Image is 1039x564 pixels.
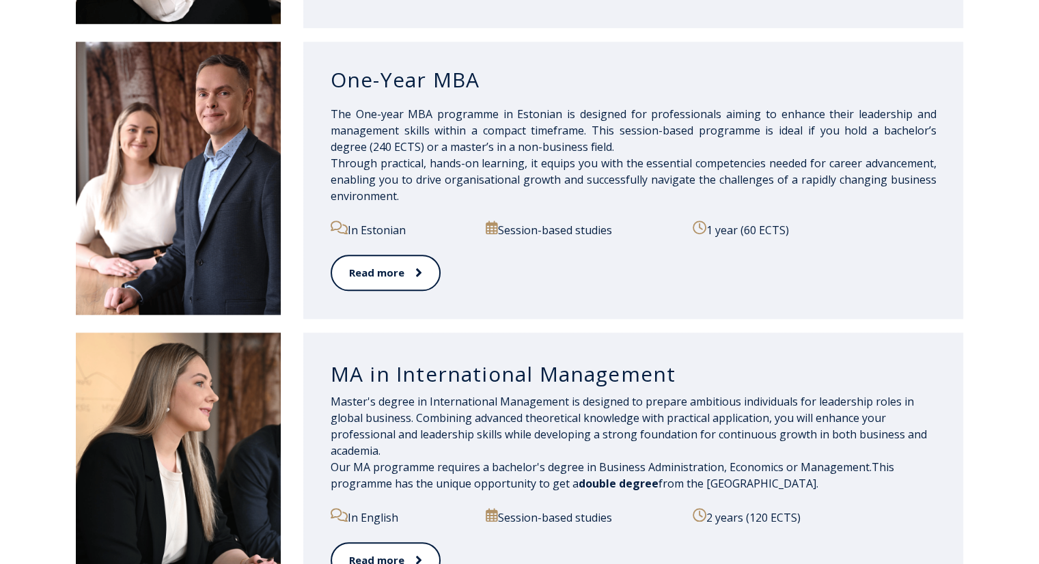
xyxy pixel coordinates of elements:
[331,508,471,526] p: In English
[331,460,894,491] span: This programme has the unique opportunity to get a from the [GEOGRAPHIC_DATA].
[331,67,937,93] h3: One-Year MBA
[331,460,872,475] span: Our MA programme requires a bachelor's degree in Business Administration, Economics or Management.
[76,42,281,315] img: DSC_1995
[693,508,936,526] p: 2 years (120 ECTS)
[693,221,936,238] p: 1 year (60 ECTS)
[331,106,937,204] p: The One-year MBA programme in Estonian is designed for professionals aiming to enhance their lead...
[486,508,677,526] p: Session-based studies
[486,221,677,238] p: Session-based studies
[579,476,659,491] span: double degree
[331,221,471,238] p: In Estonian
[331,255,441,291] a: Read more
[331,394,927,458] span: Master's degree in International Management is designed to prepare ambitious individuals for lead...
[331,361,937,387] h3: MA in International Management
